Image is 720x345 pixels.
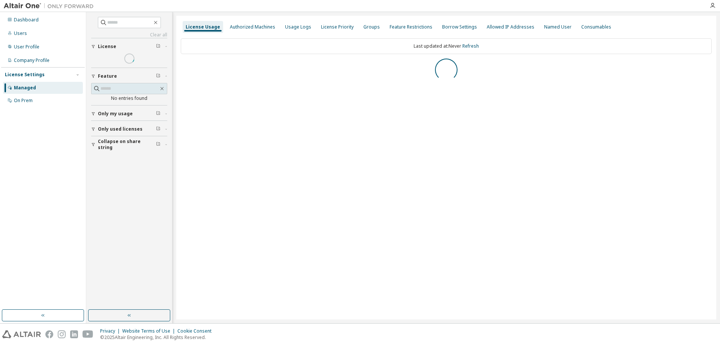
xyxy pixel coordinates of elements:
[462,43,479,49] a: Refresh
[82,330,93,338] img: youtube.svg
[91,32,167,38] a: Clear all
[91,95,167,101] div: No entries found
[581,24,611,30] div: Consumables
[14,30,27,36] div: Users
[100,328,122,334] div: Privacy
[14,44,39,50] div: User Profile
[186,24,220,30] div: License Usage
[363,24,380,30] div: Groups
[181,38,712,54] div: Last updated at: Never
[230,24,275,30] div: Authorized Machines
[14,98,33,104] div: On Prem
[98,126,142,132] span: Only used licenses
[91,68,167,84] button: Feature
[91,105,167,122] button: Only my usage
[100,334,216,340] p: © 2025 Altair Engineering, Inc. All Rights Reserved.
[91,136,167,153] button: Collapse on share string
[156,44,160,50] span: Clear filter
[5,72,45,78] div: License Settings
[156,73,160,79] span: Clear filter
[14,85,36,91] div: Managed
[91,121,167,137] button: Only used licenses
[91,38,167,55] button: License
[156,111,160,117] span: Clear filter
[390,24,432,30] div: Feature Restrictions
[98,44,116,50] span: License
[156,126,160,132] span: Clear filter
[177,328,216,334] div: Cookie Consent
[285,24,311,30] div: Usage Logs
[98,111,133,117] span: Only my usage
[544,24,571,30] div: Named User
[122,328,177,334] div: Website Terms of Use
[321,24,354,30] div: License Priority
[156,142,160,148] span: Clear filter
[70,330,78,338] img: linkedin.svg
[98,73,117,79] span: Feature
[45,330,53,338] img: facebook.svg
[58,330,66,338] img: instagram.svg
[14,57,49,63] div: Company Profile
[98,139,156,151] span: Collapse on share string
[442,24,477,30] div: Borrow Settings
[14,17,39,23] div: Dashboard
[2,330,41,338] img: altair_logo.svg
[487,24,534,30] div: Allowed IP Addresses
[4,2,97,10] img: Altair One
